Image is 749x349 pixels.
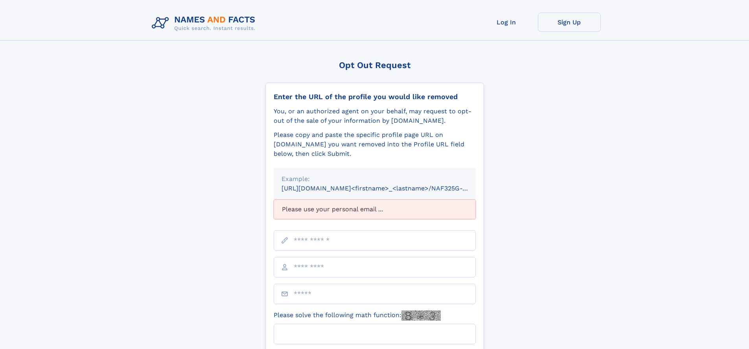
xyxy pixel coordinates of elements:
div: Opt Out Request [265,60,484,70]
div: Enter the URL of the profile you would like removed [274,92,476,101]
a: Log In [475,13,538,32]
div: Example: [282,174,468,184]
div: Please use your personal email ... [274,199,476,219]
div: You, or an authorized agent on your behalf, may request to opt-out of the sale of your informatio... [274,107,476,126]
label: Please solve the following math function: [274,310,441,321]
img: Logo Names and Facts [149,13,262,34]
small: [URL][DOMAIN_NAME]<firstname>_<lastname>/NAF325G-xxxxxxxx [282,185,491,192]
a: Sign Up [538,13,601,32]
div: Please copy and paste the specific profile page URL on [DOMAIN_NAME] you want removed into the Pr... [274,130,476,159]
